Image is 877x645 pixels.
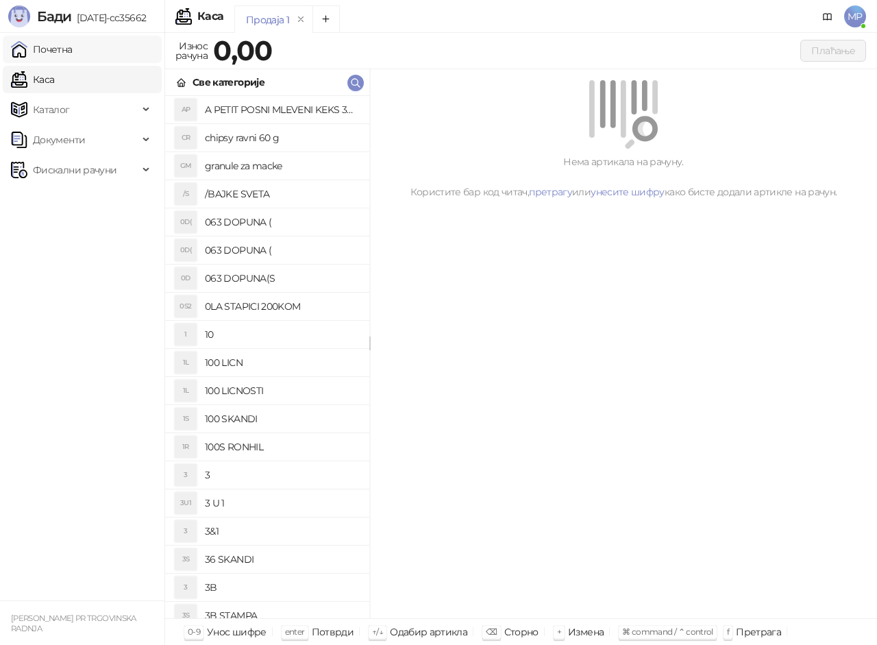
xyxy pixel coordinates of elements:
[175,183,197,205] div: /S
[175,380,197,402] div: 1L
[188,626,200,637] span: 0-9
[205,520,358,542] h4: 3&1
[33,126,85,154] span: Документи
[736,623,781,641] div: Претрага
[11,36,73,63] a: Почетна
[205,436,358,458] h4: 100S RONHIL
[800,40,866,62] button: Плаћање
[175,576,197,598] div: 3
[175,127,197,149] div: CR
[175,155,197,177] div: GM
[205,267,358,289] h4: 063 DOPUNA(S
[205,183,358,205] h4: /BAJKE SVETA
[8,5,30,27] img: Logo
[386,154,861,199] div: Нема артикала на рачуну. Користите бар код читач, или како бисте додали артикле на рачун.
[205,464,358,486] h4: 3
[285,626,305,637] span: enter
[205,324,358,345] h4: 10
[175,520,197,542] div: 3
[205,576,358,598] h4: 3B
[11,613,136,633] small: [PERSON_NAME] PR TRGOVINSKA RADNJA
[193,75,264,90] div: Све категорије
[33,156,116,184] span: Фискални рачуни
[205,605,358,626] h4: 3B STAMPA
[622,626,713,637] span: ⌘ command / ⌃ control
[486,626,497,637] span: ⌫
[33,96,70,123] span: Каталог
[175,99,197,121] div: AP
[312,5,340,33] button: Add tab
[568,623,604,641] div: Измена
[205,99,358,121] h4: A PETIT POSNI MLEVENI KEKS 300G
[175,464,197,486] div: 3
[205,127,358,149] h4: chipsy ravni 60 g
[312,623,354,641] div: Потврди
[817,5,839,27] a: Документација
[175,436,197,458] div: 1R
[197,11,223,22] div: Каса
[175,295,197,317] div: 0S2
[504,623,539,641] div: Сторно
[175,408,197,430] div: 1S
[390,623,467,641] div: Одабир артикла
[292,14,310,25] button: remove
[205,155,358,177] h4: granule za macke
[37,8,71,25] span: Бади
[205,408,358,430] h4: 100 SKANDI
[175,492,197,514] div: 3U1
[175,352,197,374] div: 1L
[557,626,561,637] span: +
[175,211,197,233] div: 0D(
[175,324,197,345] div: 1
[844,5,866,27] span: MP
[372,626,383,637] span: ↑/↓
[246,12,289,27] div: Продаја 1
[727,626,729,637] span: f
[175,605,197,626] div: 3S
[205,380,358,402] h4: 100 LICNOSTI
[205,352,358,374] h4: 100 LICN
[165,96,369,618] div: grid
[205,548,358,570] h4: 36 SKANDI
[175,239,197,261] div: 0D(
[213,34,272,67] strong: 0,00
[205,211,358,233] h4: 063 DOPUNA (
[529,186,572,198] a: претрагу
[175,267,197,289] div: 0D
[205,492,358,514] h4: 3 U 1
[591,186,665,198] a: унесите шифру
[175,548,197,570] div: 3S
[205,295,358,317] h4: 0LA STAPICI 200KOM
[207,623,267,641] div: Унос шифре
[173,37,210,64] div: Износ рачуна
[11,66,54,93] a: Каса
[71,12,146,24] span: [DATE]-cc35662
[205,239,358,261] h4: 063 DOPUNA (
